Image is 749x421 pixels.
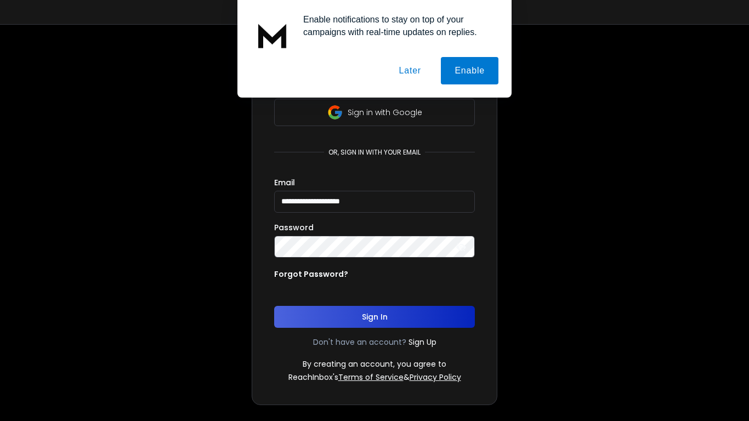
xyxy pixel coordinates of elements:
[410,372,461,383] a: Privacy Policy
[348,107,422,118] p: Sign in with Google
[274,269,348,280] p: Forgot Password?
[288,372,461,383] p: ReachInbox's &
[408,337,436,348] a: Sign Up
[324,148,425,157] p: or, sign in with your email
[274,179,295,186] label: Email
[385,57,434,84] button: Later
[294,13,498,38] div: Enable notifications to stay on top of your campaigns with real-time updates on replies.
[274,306,475,328] button: Sign In
[313,337,406,348] p: Don't have an account?
[274,224,314,231] label: Password
[251,13,294,57] img: notification icon
[338,372,404,383] a: Terms of Service
[274,99,475,126] button: Sign in with Google
[441,57,498,84] button: Enable
[303,359,446,369] p: By creating an account, you agree to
